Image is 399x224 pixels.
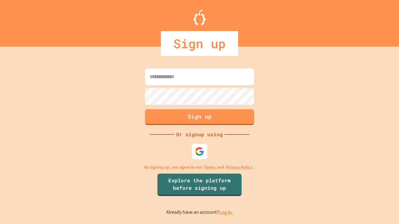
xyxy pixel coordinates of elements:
[204,164,215,170] a: Terms
[144,164,255,170] p: By signing up, you agree to our and .
[161,31,238,56] div: Sign up
[193,9,206,25] img: Logo.svg
[145,109,254,125] button: Sign up
[219,209,233,216] a: Log in.
[226,164,252,170] a: Privacy Policy
[175,131,224,138] div: Or signup using
[166,208,233,216] p: Already have an account?
[157,174,242,196] a: Explore the platform before signing up
[195,147,204,156] img: google-icon.svg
